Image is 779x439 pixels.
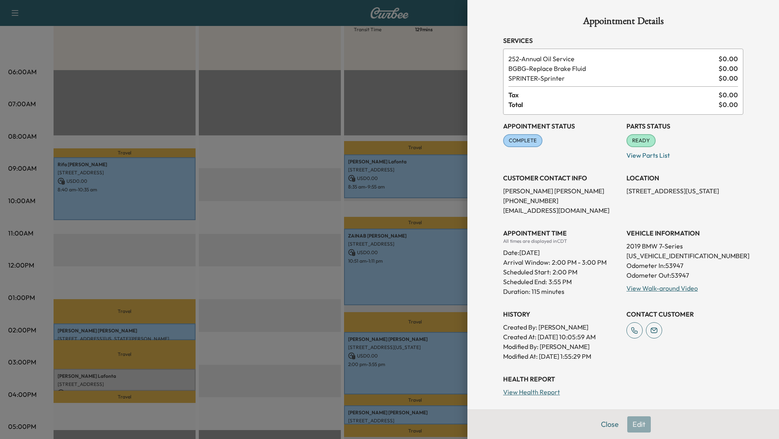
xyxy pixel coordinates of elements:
[503,228,620,238] h3: APPOINTMENT TIME
[503,257,620,267] p: Arrival Window:
[503,16,743,29] h1: Appointment Details
[503,244,620,257] div: Date: [DATE]
[719,90,738,100] span: $ 0.00
[503,351,620,361] p: Modified At : [DATE] 1:55:29 PM
[626,270,743,280] p: Odometer Out: 53947
[503,36,743,45] h3: Services
[626,173,743,183] h3: LOCATION
[626,228,743,238] h3: VEHICLE INFORMATION
[719,54,738,64] span: $ 0.00
[508,73,715,83] span: Sprinter
[626,284,698,292] a: View Walk-around Video
[627,137,655,145] span: READY
[596,416,624,433] button: Close
[626,147,743,160] p: View Parts List
[504,137,542,145] span: COMPLETE
[503,238,620,244] div: All times are displayed in CDT
[503,309,620,319] h3: History
[503,277,547,287] p: Scheduled End:
[719,64,738,73] span: $ 0.00
[719,73,738,83] span: $ 0.00
[503,206,620,215] p: [EMAIL_ADDRESS][DOMAIN_NAME]
[553,267,577,277] p: 2:00 PM
[549,277,572,287] p: 3:55 PM
[503,342,620,351] p: Modified By : [PERSON_NAME]
[503,388,560,396] a: View Health Report
[626,261,743,270] p: Odometer In: 53947
[626,121,743,131] h3: Parts Status
[503,267,551,277] p: Scheduled Start:
[508,90,719,100] span: Tax
[503,332,620,342] p: Created At : [DATE] 10:05:59 AM
[626,186,743,196] p: [STREET_ADDRESS][US_STATE]
[552,257,607,267] span: 2:00 PM - 3:00 PM
[626,241,743,251] p: 2019 BMW 7-Series
[503,121,620,131] h3: Appointment Status
[503,374,743,384] h3: Health Report
[503,196,620,206] p: [PHONE_NUMBER]
[626,309,743,319] h3: CONTACT CUSTOMER
[508,100,719,109] span: Total
[508,54,715,64] span: Annual Oil Service
[508,64,715,73] span: Replace Brake Fluid
[503,186,620,196] p: [PERSON_NAME] [PERSON_NAME]
[503,173,620,183] h3: CUSTOMER CONTACT INFO
[503,322,620,332] p: Created By : [PERSON_NAME]
[503,287,620,296] p: Duration: 115 minutes
[719,100,738,109] span: $ 0.00
[626,251,743,261] p: [US_VEHICLE_IDENTIFICATION_NUMBER]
